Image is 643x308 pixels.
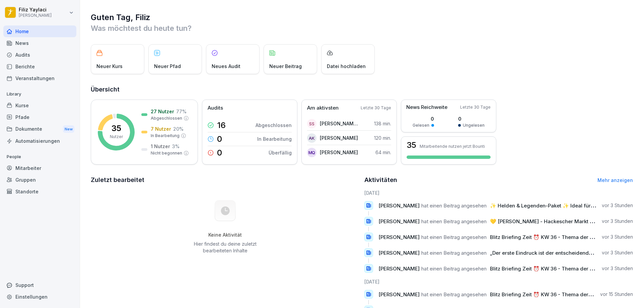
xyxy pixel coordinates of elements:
a: Pfade [3,111,76,123]
h1: Guten Tag, Filiz [91,12,633,23]
a: Gruppen [3,174,76,186]
h6: [DATE] [364,278,633,285]
p: Überfällig [269,149,292,156]
div: SS [307,119,316,128]
p: People [3,151,76,162]
a: Home [3,25,76,37]
span: [PERSON_NAME] [378,291,420,298]
a: Mehr anzeigen [597,177,633,183]
div: AK [307,133,316,143]
h2: Zuletzt bearbeitet [91,175,360,185]
p: Letzte 30 Tage [361,105,391,111]
p: vor 3 Stunden [602,265,633,272]
p: Abgeschlossen [151,115,182,121]
span: [PERSON_NAME] [378,250,420,256]
p: [PERSON_NAME] [PERSON_NAME] [320,120,358,127]
span: hat einen Beitrag angesehen [421,291,487,298]
p: 77 % [176,108,187,115]
p: News Reichweite [406,104,447,111]
p: Neues Audit [212,63,240,70]
p: vor 3 Stunden [602,249,633,256]
a: Veranstaltungen [3,72,76,84]
p: [PERSON_NAME] [19,13,52,18]
div: Support [3,279,76,291]
a: DokumenteNew [3,123,76,135]
p: vor 3 Stunden [602,202,633,209]
a: News [3,37,76,49]
p: In Bearbeitung [151,133,180,139]
p: 0 [458,115,485,122]
p: 16 [217,121,226,129]
p: vor 3 Stunden [602,218,633,225]
span: hat einen Beitrag angesehen [421,265,487,272]
a: Einstellungen [3,291,76,303]
div: MQ [307,148,316,157]
span: hat einen Beitrag angesehen [421,202,487,209]
h3: 35 [407,141,416,149]
p: 7 Nutzer [151,125,171,132]
span: [PERSON_NAME] [378,265,420,272]
p: 3 % [172,143,180,150]
div: New [63,125,74,133]
p: Am aktivsten [307,104,339,112]
p: Neuer Pfad [154,63,181,70]
p: vor 3 Stunden [602,234,633,240]
p: Hier findest du deine zuletzt bearbeiteten Inhalte [191,241,259,254]
p: Datei hochladen [327,63,366,70]
span: hat einen Beitrag angesehen [421,250,487,256]
div: Dokumente [3,123,76,135]
p: [PERSON_NAME] [320,134,358,141]
a: Audits [3,49,76,61]
p: vor 15 Stunden [600,291,633,298]
p: 0 [413,115,434,122]
p: Was möchtest du heute tun? [91,23,633,34]
p: In Bearbeitung [257,135,292,142]
span: hat einen Beitrag angesehen [421,234,487,240]
p: Abgeschlossen [256,122,292,129]
p: Neuer Kurs [96,63,123,70]
h2: Aktivitäten [364,175,397,185]
p: [PERSON_NAME] [320,149,358,156]
p: Audits [208,104,223,112]
span: [PERSON_NAME] [378,218,420,225]
p: 20 % [173,125,184,132]
p: Filiz Yaylaci [19,7,52,13]
p: Letzte 30 Tage [460,104,491,110]
p: 0 [217,149,222,157]
p: 27 Nutzer [151,108,174,115]
p: 120 min. [374,134,391,141]
p: 35 [112,124,121,132]
span: [PERSON_NAME] [378,202,420,209]
h6: [DATE] [364,189,633,196]
a: Kurse [3,100,76,111]
span: hat einen Beitrag angesehen [421,218,487,225]
a: Mitarbeiter [3,162,76,174]
p: Gelesen [413,122,429,128]
h2: Übersicht [91,85,633,94]
p: Ungelesen [463,122,485,128]
p: Mitarbeitende nutzen jetzt Bounti [420,144,485,149]
p: 1 Nutzer [151,143,170,150]
a: Standorte [3,186,76,197]
a: Berichte [3,61,76,72]
h5: Keine Aktivität [191,232,259,238]
p: 138 min. [374,120,391,127]
p: Library [3,89,76,100]
p: Nutzer [110,134,123,140]
p: Nicht begonnen [151,150,182,156]
span: [PERSON_NAME] [378,234,420,240]
a: Automatisierungen [3,135,76,147]
p: 64 min. [375,149,391,156]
